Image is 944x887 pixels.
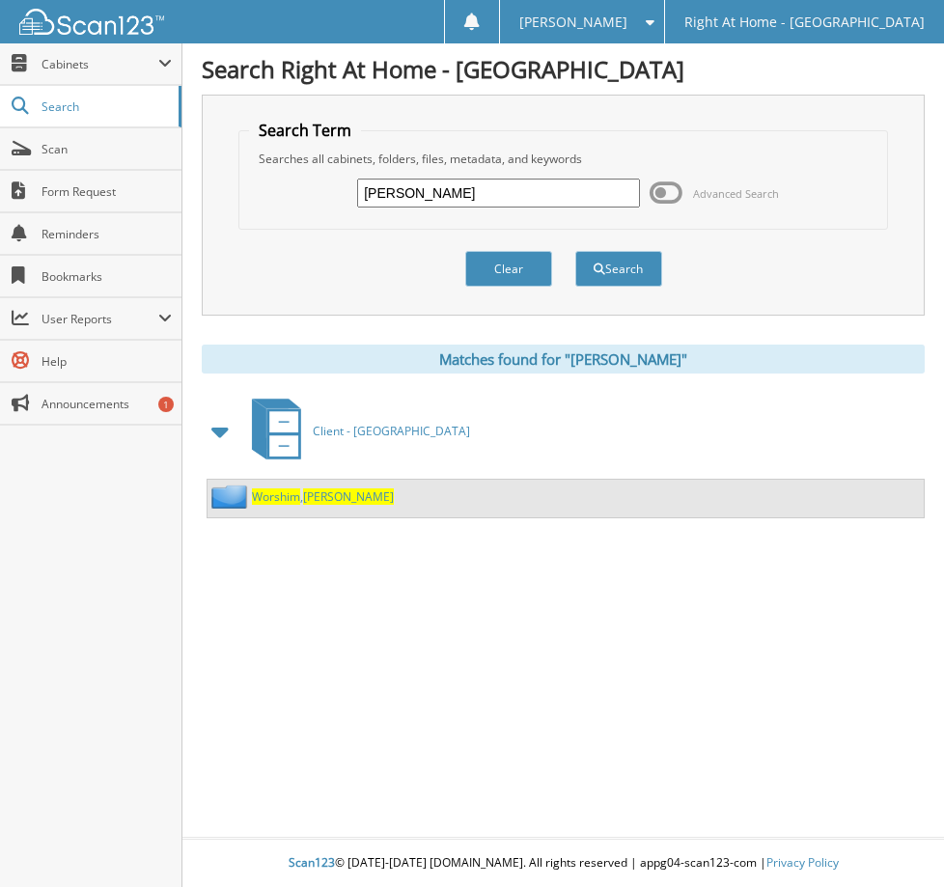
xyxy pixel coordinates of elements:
[240,393,470,469] a: Client - [GEOGRAPHIC_DATA]
[42,311,158,327] span: User Reports
[303,488,394,505] span: [PERSON_NAME]
[202,53,925,85] h1: Search Right At Home - [GEOGRAPHIC_DATA]
[211,485,252,509] img: folder2.png
[42,98,169,115] span: Search
[249,120,361,141] legend: Search Term
[519,16,627,28] span: [PERSON_NAME]
[42,226,172,242] span: Reminders
[465,251,552,287] button: Clear
[202,345,925,374] div: Matches found for "[PERSON_NAME]"
[42,183,172,200] span: Form Request
[42,56,158,72] span: Cabinets
[252,488,300,505] span: Worshim
[289,854,335,871] span: Scan123
[575,251,662,287] button: Search
[42,396,172,412] span: Announcements
[847,794,944,887] iframe: Chat Widget
[42,268,172,285] span: Bookmarks
[249,151,876,167] div: Searches all cabinets, folders, files, metadata, and keywords
[766,854,839,871] a: Privacy Policy
[42,353,172,370] span: Help
[313,423,470,439] span: Client - [GEOGRAPHIC_DATA]
[19,9,164,35] img: scan123-logo-white.svg
[158,397,174,412] div: 1
[182,840,944,887] div: © [DATE]-[DATE] [DOMAIN_NAME]. All rights reserved | appg04-scan123-com |
[252,488,394,505] a: Worshim,[PERSON_NAME]
[693,186,779,201] span: Advanced Search
[684,16,925,28] span: Right At Home - [GEOGRAPHIC_DATA]
[42,141,172,157] span: Scan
